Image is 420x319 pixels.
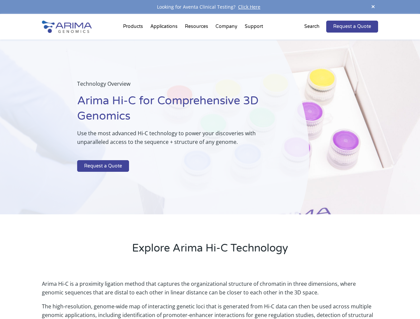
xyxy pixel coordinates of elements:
p: Technology Overview [77,79,276,93]
img: Arima-Genomics-logo [42,21,92,33]
p: Search [304,22,320,31]
a: Click Here [235,4,263,10]
a: Request a Quote [77,160,129,172]
h1: Arima Hi-C for Comprehensive 3D Genomics [77,93,276,129]
h2: Explore Arima Hi-C Technology [42,241,378,261]
a: Request a Quote [326,21,378,33]
p: Arima Hi-C is a proximity ligation method that captures the organizational structure of chromatin... [42,279,378,302]
div: Looking for Aventa Clinical Testing? [42,3,378,11]
p: Use the most advanced Hi-C technology to power your discoveries with unparalleled access to the s... [77,129,276,152]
